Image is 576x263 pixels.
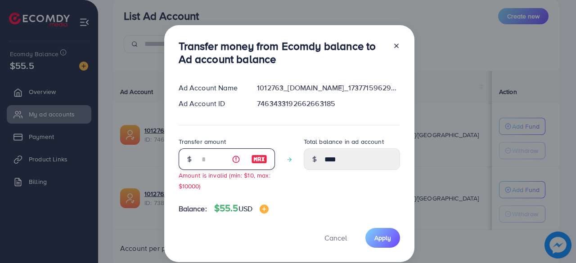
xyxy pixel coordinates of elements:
[250,98,407,109] div: 7463433192662663185
[179,204,207,214] span: Balance:
[365,228,400,247] button: Apply
[324,233,347,243] span: Cancel
[250,83,407,93] div: 1012763_[DOMAIN_NAME]_1737715962950
[171,83,250,93] div: Ad Account Name
[304,137,384,146] label: Total balance in ad account
[374,233,391,242] span: Apply
[179,171,270,190] small: Amount is invalid (min: $10, max: $10000)
[260,205,269,214] img: image
[179,137,226,146] label: Transfer amount
[214,203,269,214] h4: $55.5
[179,40,386,66] h3: Transfer money from Ecomdy balance to Ad account balance
[238,204,252,214] span: USD
[313,228,358,247] button: Cancel
[171,98,250,109] div: Ad Account ID
[251,154,267,165] img: image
